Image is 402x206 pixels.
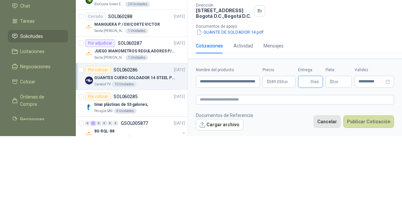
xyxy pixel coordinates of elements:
span: Negociaciones [20,63,51,70]
a: Tareas [8,15,68,27]
p: $589.050,00 [263,76,295,88]
a: Cotizar [8,75,68,88]
label: Entrega [298,67,323,73]
a: Remisiones [8,113,68,126]
div: 1 Unidades [125,55,148,60]
span: Chat [20,2,30,10]
div: 0 [108,121,112,126]
button: Publicar Cotización [343,115,394,128]
label: Precio [263,67,295,73]
p: MANGUERA P / OXICORTE VICTOR [94,21,160,28]
p: Santa [PERSON_NAME] [94,28,124,34]
p: SOL060288 [108,14,132,19]
p: [DATE] [174,14,185,20]
p: GSOL005877 [121,121,148,126]
p: Dirección [196,3,251,8]
p: [DATE] [174,40,185,46]
div: 1 [91,121,96,126]
span: 589.050 [269,80,288,84]
p: SOL060287 [118,41,142,45]
p: Documentos de apoyo [196,24,399,29]
img: Company Logo [85,103,93,111]
a: Negociaciones [8,60,68,73]
p: JUEGO MANOMETROS REGULADORES P/OXIGENO [94,48,176,54]
label: Flete [325,67,352,73]
span: Órdenes de Compra [20,93,62,108]
a: Por cotizarSOL060286[DATE] Company LogoGUANTES CUERO SOLDADOR 14 STEEL PRO SAFE(ADJUNTO FICHA TEC... [76,63,188,90]
p: BioCosta Green Energy S.A.S [94,2,124,7]
a: Por adjudicarSOL060287[DATE] Company LogoJUEGO MANOMETROS REGULADORES P/OXIGENOSanta [PERSON_NAME... [76,37,188,63]
p: [STREET_ADDRESS] Bogotá D.C. , Bogotá D.C. [196,8,251,19]
button: Cancelar [314,115,341,128]
label: Validez [355,67,394,73]
a: Órdenes de Compra [8,91,68,110]
div: 0 [113,121,118,126]
button: GUANTE DE SOLDADOR 14.pdf [196,29,264,36]
span: ,00 [284,80,288,84]
img: Company Logo [85,130,93,138]
p: $ 0,00 [325,76,352,88]
span: 0 [332,80,338,84]
a: Licitaciones [8,45,68,58]
p: Santa [PERSON_NAME] [94,55,124,60]
a: Solicitudes [8,30,68,43]
div: Por cotizar [85,66,111,74]
p: SOL060286 [113,68,138,72]
div: Por cotizar [85,93,111,101]
div: 20 Unidades [125,2,150,7]
a: Por cotizarSOL060285[DATE] Company Logotinas plásticas de 55 galones,Perugia SAS4 Unidades [76,90,188,117]
img: Company Logo [85,23,93,31]
div: 1 Unidades [125,28,148,34]
span: Días [311,76,319,87]
div: 10 Unidades [112,82,137,87]
div: Por adjudicar [85,39,115,47]
div: Cotizaciones [196,42,223,49]
label: Nombre del producto [196,67,260,73]
span: Licitaciones [20,48,45,55]
img: Company Logo [85,50,93,58]
div: Mensajes [263,42,284,49]
div: 0 [102,121,107,126]
span: Solicitudes [20,33,43,40]
span: ,00 [334,80,338,84]
span: $ [330,80,332,84]
div: Cerrado [85,13,106,20]
a: 0 1 0 0 0 0 GSOL005877[DATE] Company Logo80-RQL-88Santa [PERSON_NAME] [85,119,186,140]
p: 80-RQL-88 [94,128,114,134]
span: Cotizar [20,78,36,85]
div: 4 Unidades [114,108,137,114]
div: 0 [96,121,101,126]
p: [DATE] [174,94,185,100]
p: [DATE] [174,120,185,127]
p: GUANTES CUERO SOLDADOR 14 STEEL PRO SAFE(ADJUNTO FICHA TECNIC) [94,75,176,81]
p: Documentos de Referencia [196,112,253,119]
p: Santa [PERSON_NAME] [94,135,130,140]
div: Actividad [233,42,253,49]
p: tinas plásticas de 55 galones, [94,102,148,108]
span: Tareas [20,17,35,25]
span: Remisiones [20,116,45,123]
a: CerradoSOL060288[DATE] Company LogoMANGUERA P / OXICORTE VICTORSanta [PERSON_NAME]1 Unidades [76,10,188,37]
button: Cargar archivo [196,119,243,131]
div: 0 [85,121,90,126]
p: [DATE] [174,67,185,73]
p: Caracol TV [94,82,110,87]
img: Company Logo [85,76,93,84]
p: Perugia SAS [94,108,112,114]
p: SOL060285 [113,94,138,99]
